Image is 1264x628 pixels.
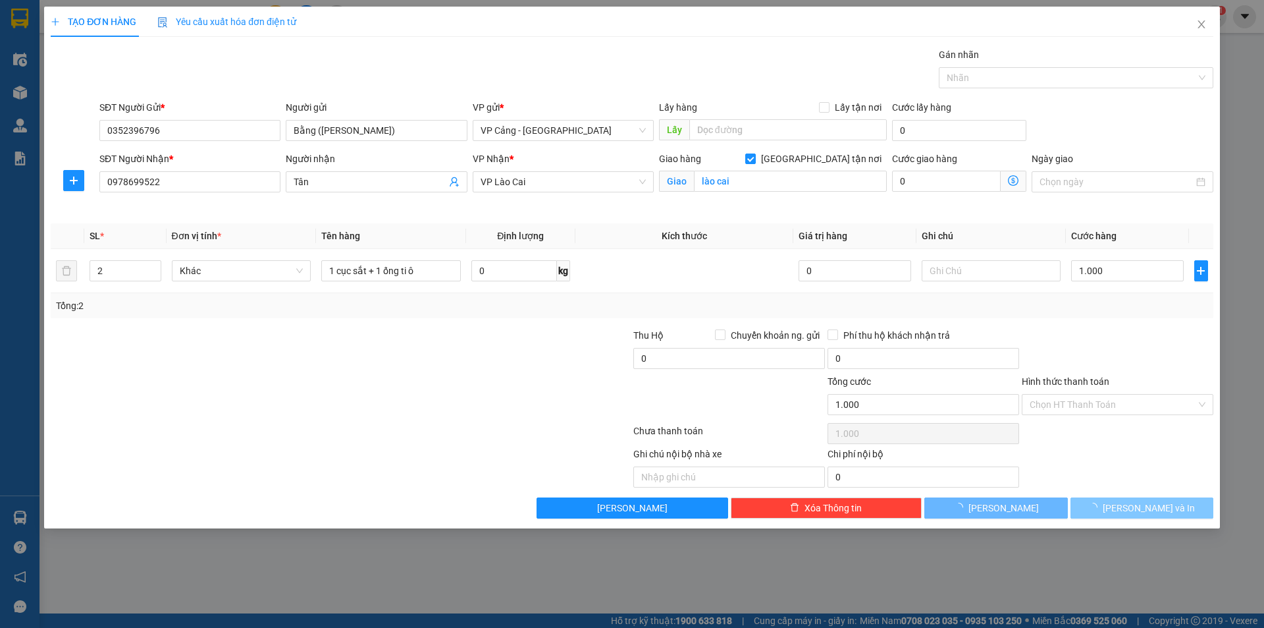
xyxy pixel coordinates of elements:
span: plus [1195,266,1207,276]
span: Đơn vị tính [172,231,221,241]
span: VP Cảng - [GEOGRAPHIC_DATA] [6,86,138,114]
input: Nhập ghi chú [633,467,825,488]
span: VP Cảng - Hà Nội [481,121,646,140]
input: Ghi Chú [922,260,1061,281]
span: Giá trị hàng [799,231,847,241]
span: [PERSON_NAME] [597,501,668,515]
div: Người nhận [286,152,467,166]
span: Cước hàng [1071,231,1117,241]
input: Giao tận nơi [694,171,887,192]
label: Cước giao hàng [892,154,957,164]
input: 0 [799,260,910,281]
button: plus [63,170,84,191]
span: plus [51,17,60,26]
img: logo [7,20,58,71]
span: SL [90,231,100,241]
span: Chuyển khoản ng. gửi [725,328,825,343]
label: Gán nhãn [939,49,979,60]
div: VP gửi [473,100,654,115]
span: Phí thu hộ khách nhận trả [838,328,955,343]
span: [PERSON_NAME] [968,501,1039,515]
input: VD: Bàn, Ghế [321,260,461,281]
span: [GEOGRAPHIC_DATA] tận nơi [756,152,887,166]
label: Hình thức thanh toán [1022,376,1109,387]
input: Cước lấy hàng [892,120,1026,141]
span: Giao hàng [659,154,701,164]
span: Kích thước [662,231,707,241]
span: 18:10:39 [DATE] [95,67,170,79]
span: Thu Hộ [633,330,664,341]
span: close [1196,19,1207,30]
span: Khác [180,261,303,281]
strong: 02143888555, 0243777888 [111,43,191,64]
img: icon [157,17,168,28]
span: [PERSON_NAME] và In [1103,501,1195,515]
strong: PHIẾU GỬI HÀNG [80,27,186,41]
div: Chưa thanh toán [632,424,826,447]
button: [PERSON_NAME] [924,498,1067,519]
button: [PERSON_NAME] và In [1070,498,1213,519]
div: SĐT Người Gửi [99,100,280,115]
span: VP Nhận [473,154,510,164]
span: Xóa Thông tin [804,501,862,515]
span: Định lượng [497,231,544,241]
span: Tổng cước [828,376,871,387]
label: Ngày giao [1032,154,1073,164]
button: deleteXóa Thông tin [731,498,922,519]
span: VP Lào Cai [195,86,255,100]
span: TẠO ĐƠN HÀNG [51,16,136,27]
strong: VIỆT HIẾU LOGISTIC [69,11,197,24]
span: delete [790,503,799,513]
span: VP nhận: [147,86,255,100]
strong: TĐ chuyển phát: [75,43,140,53]
span: dollar-circle [1008,175,1018,186]
button: delete [56,260,77,281]
span: Lấy tận nơi [829,100,887,115]
span: Tên hàng [321,231,360,241]
span: Lấy [659,119,689,140]
div: Chi phí nội bộ [828,447,1019,467]
span: loading [954,503,968,512]
span: Yêu cầu xuất hóa đơn điện tử [157,16,296,27]
th: Ghi chú [916,223,1066,249]
span: Lấy hàng [659,102,697,113]
span: VP gửi: [6,86,138,114]
div: Người gửi [286,100,467,115]
span: plus [64,175,84,186]
span: kg [557,260,570,281]
input: Dọc đường [689,119,887,140]
input: Cước giao hàng [892,171,1001,192]
input: Ngày giao [1040,175,1193,189]
div: SĐT Người Nhận [99,152,280,166]
span: user-add [449,177,460,187]
span: Giao [659,171,694,192]
label: Cước lấy hàng [892,102,951,113]
div: Ghi chú nội bộ nhà xe [633,447,825,467]
span: VP Lào Cai [481,172,646,192]
span: loading [1088,503,1103,512]
div: Tổng: 2 [56,299,488,313]
button: plus [1194,260,1208,281]
button: Close [1183,7,1220,43]
button: [PERSON_NAME] [537,498,728,519]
